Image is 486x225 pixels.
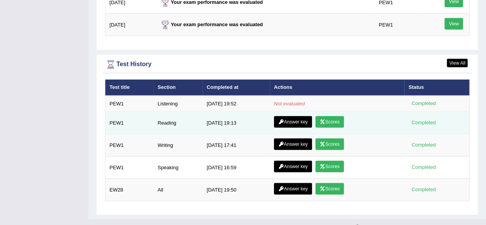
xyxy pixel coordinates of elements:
a: Answer key [274,138,312,150]
div: Completed [408,186,438,194]
th: Completed at [202,80,270,96]
a: Scores [315,183,344,195]
a: View All [447,59,468,67]
a: Answer key [274,116,312,128]
div: Test History [105,59,469,70]
td: Writing [153,134,202,157]
a: View [445,18,463,30]
td: [DATE] 19:52 [202,96,270,112]
td: Reading [153,112,202,134]
div: Completed [408,141,438,149]
td: PEW1 [105,157,154,179]
strong: Your exam performance was evaluated [159,22,263,27]
a: Scores [315,138,344,150]
a: Answer key [274,183,312,195]
th: Test title [105,80,154,96]
a: Answer key [274,161,312,172]
td: PEW1 [375,14,423,36]
td: PEW1 [105,112,154,134]
td: All [153,179,202,201]
td: [DATE] 16:59 [202,157,270,179]
th: Status [404,80,469,96]
td: PEW1 [105,96,154,112]
div: Completed [408,100,438,108]
td: EW28 [105,179,154,201]
div: Completed [408,119,438,127]
td: [DATE] 17:41 [202,134,270,157]
td: [DATE] 19:13 [202,112,270,134]
th: Actions [270,80,404,96]
td: [DATE] [105,14,155,36]
td: PEW1 [105,134,154,157]
a: Scores [315,116,344,128]
div: Completed [408,163,438,172]
em: Not evaluated [274,101,305,107]
td: Speaking [153,157,202,179]
a: Scores [315,161,344,172]
td: [DATE] 19:50 [202,179,270,201]
td: Listening [153,96,202,112]
th: Section [153,80,202,96]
